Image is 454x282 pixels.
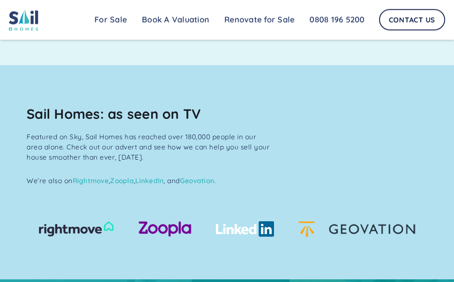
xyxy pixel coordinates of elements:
a: 0808 196 5200 [302,11,372,29]
a: Rightmove [73,177,109,185]
img: Geovation logo [298,222,415,237]
h2: Sail Homes: as seen on TV [27,106,273,123]
img: sail home logo colored [9,9,38,31]
p: Featured on Sky, Sail Homes has reached over 180,000 people in our area alone. Check out our adve... [27,132,273,163]
a: For Sale [87,11,134,29]
img: LinkedIn logo for Sail Homes LinkedIn Page [216,222,274,237]
img: Rightmove logo [39,222,114,237]
a: LinkedIn [135,177,164,185]
a: Contact Us [379,9,446,31]
iframe: YouTube embed [304,118,427,188]
a: Zoopla [110,177,134,185]
a: Book A Valuation [134,11,217,29]
p: We’re also on , , , and [27,176,273,186]
img: Zoopla logo [138,222,192,237]
a: Renovate for Sale [217,11,302,29]
a: Geovation. [180,177,216,185]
